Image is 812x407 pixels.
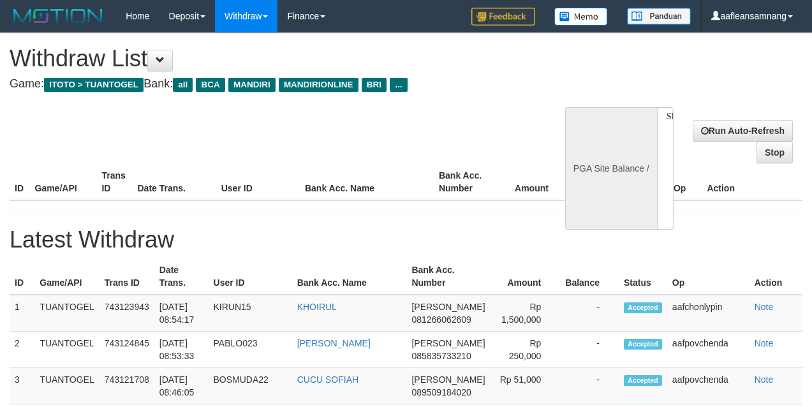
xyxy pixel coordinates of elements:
[29,164,96,200] th: Game/API
[565,107,657,230] div: PGA Site Balance /
[411,374,485,385] span: [PERSON_NAME]
[560,332,619,368] td: -
[132,164,216,200] th: Date Trans.
[44,78,144,92] span: ITOTO > TUANTOGEL
[755,302,774,312] a: Note
[755,338,774,348] a: Note
[297,338,371,348] a: [PERSON_NAME]
[362,78,387,92] span: BRI
[297,374,358,385] a: CUCU SOFIAH
[667,258,749,295] th: Op
[10,332,34,368] td: 2
[154,368,209,404] td: [DATE] 08:46:05
[667,332,749,368] td: aafpovchenda
[216,164,300,200] th: User ID
[297,302,337,312] a: KHOIRUL
[34,368,99,404] td: TUANTOGEL
[100,368,154,404] td: 743121708
[560,368,619,404] td: -
[434,164,501,200] th: Bank Acc. Number
[491,295,560,332] td: Rp 1,500,000
[173,78,193,92] span: all
[411,351,471,361] span: 085835733210
[34,258,99,295] th: Game/API
[411,314,471,325] span: 081266062609
[702,164,802,200] th: Action
[154,332,209,368] td: [DATE] 08:53:33
[560,258,619,295] th: Balance
[100,258,154,295] th: Trans ID
[491,258,560,295] th: Amount
[411,338,485,348] span: [PERSON_NAME]
[154,295,209,332] td: [DATE] 08:54:17
[209,332,292,368] td: PABLO023
[10,46,529,71] h1: Withdraw List
[100,332,154,368] td: 743124845
[491,368,560,404] td: Rp 51,000
[10,164,29,200] th: ID
[10,368,34,404] td: 3
[209,295,292,332] td: KIRUN15
[624,375,662,386] span: Accepted
[554,8,608,26] img: Button%20Memo.svg
[667,295,749,332] td: aafchonlypin
[34,295,99,332] td: TUANTOGEL
[279,78,358,92] span: MANDIRIONLINE
[196,78,225,92] span: BCA
[560,295,619,332] td: -
[228,78,276,92] span: MANDIRI
[10,227,802,253] h1: Latest Withdraw
[96,164,132,200] th: Trans ID
[411,302,485,312] span: [PERSON_NAME]
[10,295,34,332] td: 1
[755,374,774,385] a: Note
[100,295,154,332] td: 743123943
[749,258,802,295] th: Action
[757,142,793,163] a: Stop
[627,8,691,25] img: panduan.png
[471,8,535,26] img: Feedback.jpg
[209,258,292,295] th: User ID
[10,258,34,295] th: ID
[154,258,209,295] th: Date Trans.
[300,164,434,200] th: Bank Acc. Name
[209,368,292,404] td: BOSMUDA22
[491,332,560,368] td: Rp 250,000
[624,339,662,350] span: Accepted
[668,164,702,200] th: Op
[667,368,749,404] td: aafpovchenda
[693,120,793,142] a: Run Auto-Refresh
[34,332,99,368] td: TUANTOGEL
[292,258,407,295] th: Bank Acc. Name
[10,78,529,91] h4: Game: Bank:
[411,387,471,397] span: 089509184020
[390,78,407,92] span: ...
[406,258,491,295] th: Bank Acc. Number
[624,302,662,313] span: Accepted
[619,258,667,295] th: Status
[501,164,568,200] th: Amount
[10,6,107,26] img: MOTION_logo.png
